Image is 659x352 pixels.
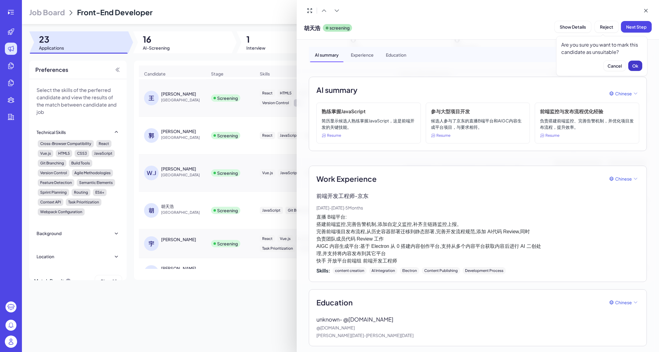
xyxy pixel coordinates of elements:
[316,297,353,308] span: Education
[316,213,639,265] p: 直播 B端平台: 搭建前端监控,完善告警机制,添加自定义监控,补齐主链路监控上报。 完善前端项目发布流程,从历史容器部署迁移到静态部署,完善开发流程规范,添加 AI代码 Review,同时 负责...
[632,63,638,69] span: Ok
[369,267,397,274] div: AI Integration
[316,205,639,211] p: [DATE] - [DATE] · 5 Months
[322,118,416,130] p: 简历显示候选人熟练掌握JavaScript，这是前端开发的关键技能。
[322,108,416,115] h3: 熟练掌握JavaScript
[436,133,450,138] span: Resume
[422,267,460,274] div: Content Publishing
[540,118,634,130] p: 负责搭建前端监控、完善告警机制，并优化项目发布流程，提升效率。
[560,24,586,30] span: Show Details
[310,47,344,62] div: AI summary
[316,173,377,184] span: Work Experience
[327,133,341,138] span: Resume
[316,325,639,331] p: @[DOMAIN_NAME]
[316,267,330,274] span: Skills:
[333,267,367,274] div: content creation
[431,118,525,130] p: 候选人参与了京东的直播B端平台和AIGC内容生成平台项目，与要求相符。
[615,299,632,306] span: Chinese
[604,61,626,71] button: Cancel
[304,24,320,32] span: 胡天浩
[615,90,632,97] span: Chinese
[463,267,506,274] div: Development Process
[540,108,634,115] h3: 前端监控与发布流程优化经验
[346,47,379,62] div: Experience
[555,21,591,33] button: Show Details
[316,332,639,339] p: [PERSON_NAME][DATE] - [PERSON_NAME][DATE]
[545,133,559,138] span: Resume
[595,21,618,33] button: Reject
[626,24,647,30] span: Next Step
[381,47,411,62] div: Education
[431,108,525,115] h3: 参与大型项目开发
[316,192,639,200] p: 前端开发工程师 - 京东
[316,315,403,323] p: unknown - @[DOMAIN_NAME]
[329,25,350,31] p: screening
[316,84,358,95] h2: AI summary
[600,24,613,30] span: Reject
[400,267,419,274] div: Electron
[615,176,632,182] span: Chinese
[608,63,622,69] span: Cancel
[561,41,642,56] div: Are you sure you want to mark this candidate as unsuitable?
[628,61,642,71] button: Ok
[621,21,652,33] button: Next Step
